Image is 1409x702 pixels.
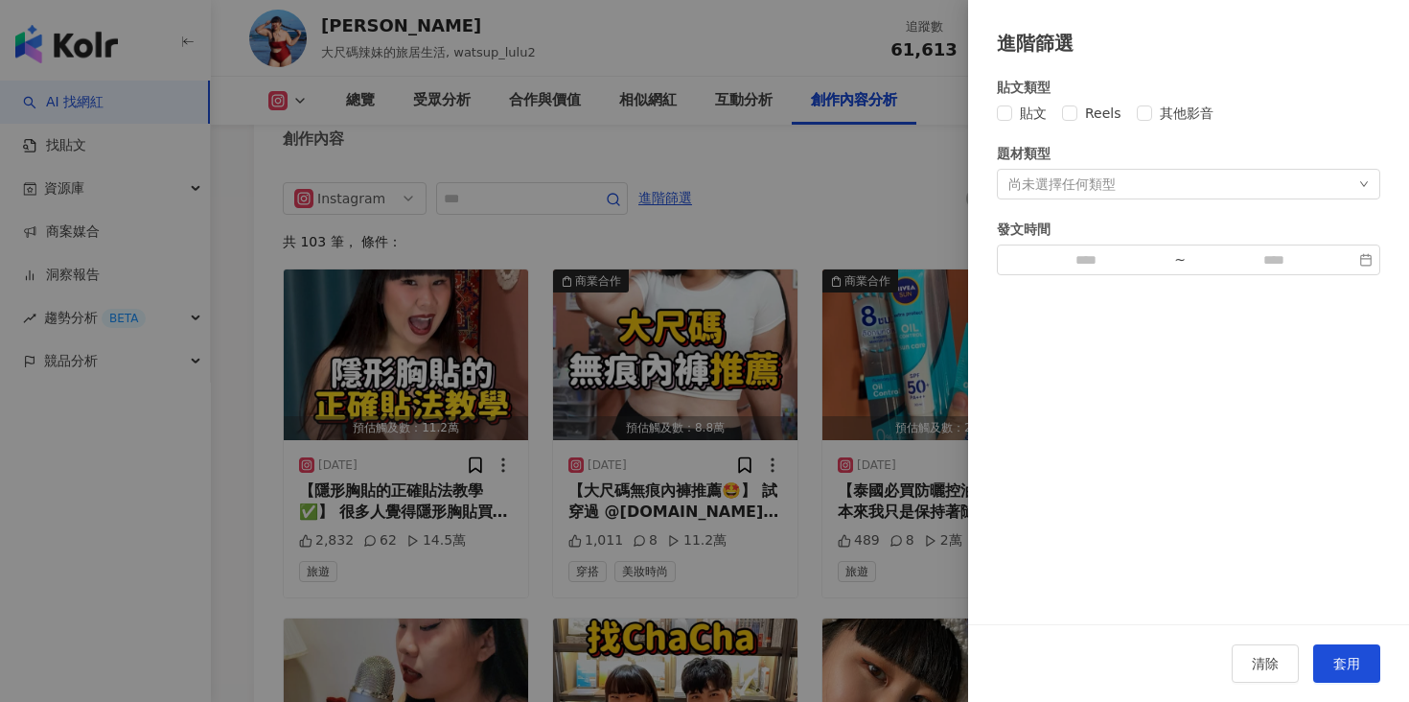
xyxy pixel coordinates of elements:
div: ~ [1166,253,1193,267]
span: down [1359,179,1369,189]
div: 題材類型 [997,143,1380,164]
button: 清除 [1232,644,1299,683]
span: 套用 [1333,656,1360,671]
span: 清除 [1252,656,1279,671]
div: 貼文類型 [997,77,1380,98]
span: 貼文 [1012,103,1054,124]
span: Reels [1077,103,1129,124]
span: 其他影音 [1152,103,1221,124]
button: 套用 [1313,644,1380,683]
div: 進階篩選 [997,29,1380,58]
div: 尚未選擇任何類型 [1008,176,1116,192]
div: 發文時間 [997,219,1380,240]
